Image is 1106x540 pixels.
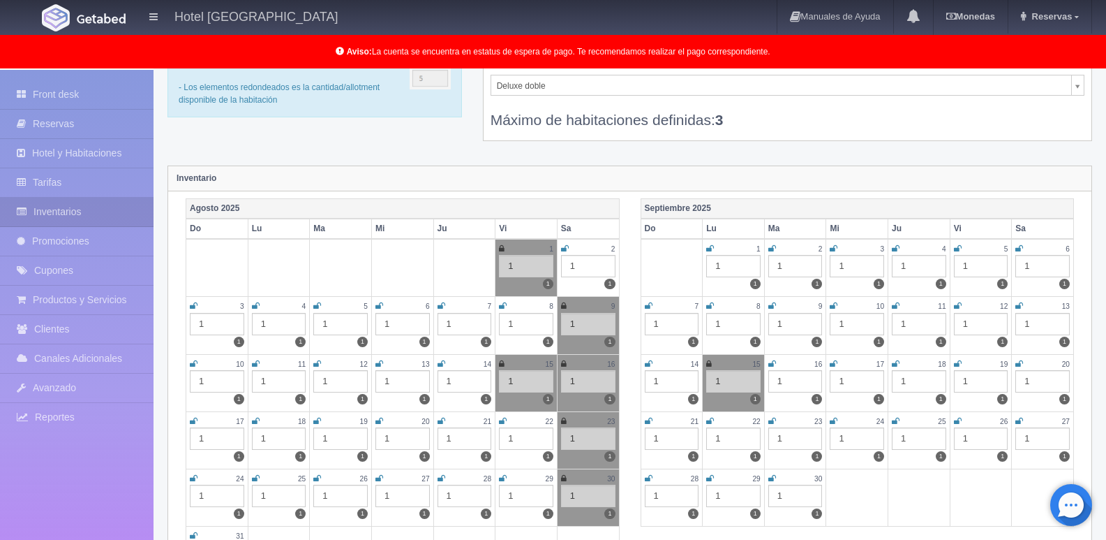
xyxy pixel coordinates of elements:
[954,255,1008,277] div: 1
[1000,302,1008,310] small: 12
[874,394,884,404] label: 1
[688,451,698,462] label: 1
[604,337,615,347] label: 1
[438,370,492,393] div: 1
[691,475,698,483] small: 28
[750,451,761,462] label: 1
[607,475,615,483] small: 30
[360,360,368,368] small: 12
[812,279,822,289] label: 1
[814,360,822,368] small: 16
[830,428,884,450] div: 1
[812,509,822,519] label: 1
[419,337,430,347] label: 1
[880,245,884,253] small: 3
[688,337,698,347] label: 1
[357,394,368,404] label: 1
[819,302,823,310] small: 9
[234,509,244,519] label: 1
[543,279,553,289] label: 1
[295,394,306,404] label: 1
[604,394,615,404] label: 1
[954,428,1008,450] div: 1
[768,313,823,335] div: 1
[752,475,760,483] small: 29
[691,360,698,368] small: 14
[499,313,553,335] div: 1
[252,485,306,507] div: 1
[764,219,826,239] th: Ma
[1004,245,1008,253] small: 5
[750,509,761,519] label: 1
[419,451,430,462] label: 1
[438,313,492,335] div: 1
[252,313,306,335] div: 1
[313,485,368,507] div: 1
[812,337,822,347] label: 1
[252,370,306,393] div: 1
[360,418,368,425] small: 19
[819,245,823,253] small: 2
[543,509,553,519] label: 1
[313,370,368,393] div: 1
[295,337,306,347] label: 1
[1029,11,1073,22] span: Reservas
[688,394,698,404] label: 1
[313,313,368,335] div: 1
[240,302,244,310] small: 3
[421,475,429,483] small: 27
[938,418,946,425] small: 25
[874,279,884,289] label: 1
[561,255,615,277] div: 1
[549,302,553,310] small: 8
[938,360,946,368] small: 18
[888,219,950,239] th: Ju
[357,451,368,462] label: 1
[236,532,244,540] small: 31
[611,245,615,253] small: 2
[298,475,306,483] small: 25
[876,418,884,425] small: 24
[688,509,698,519] label: 1
[645,370,699,393] div: 1
[1066,245,1070,253] small: 6
[706,428,761,450] div: 1
[186,219,248,239] th: Do
[546,418,553,425] small: 22
[997,337,1008,347] label: 1
[938,302,946,310] small: 11
[421,418,429,425] small: 20
[499,370,553,393] div: 1
[543,451,553,462] label: 1
[942,245,946,253] small: 4
[1015,428,1070,450] div: 1
[357,509,368,519] label: 1
[750,337,761,347] label: 1
[936,394,946,404] label: 1
[313,428,368,450] div: 1
[234,394,244,404] label: 1
[561,485,615,507] div: 1
[190,370,244,393] div: 1
[830,255,884,277] div: 1
[177,173,216,183] strong: Inventario
[607,360,615,368] small: 16
[768,485,823,507] div: 1
[484,418,491,425] small: 21
[611,302,615,310] small: 9
[874,337,884,347] label: 1
[604,451,615,462] label: 1
[419,394,430,404] label: 1
[543,337,553,347] label: 1
[371,219,433,239] th: Mi
[750,279,761,289] label: 1
[497,75,1066,96] span: Deluxe doble
[1059,451,1070,462] label: 1
[495,219,558,239] th: Vi
[1062,360,1070,368] small: 20
[752,360,760,368] small: 15
[706,255,761,277] div: 1
[426,302,430,310] small: 6
[248,219,310,239] th: Lu
[706,313,761,335] div: 1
